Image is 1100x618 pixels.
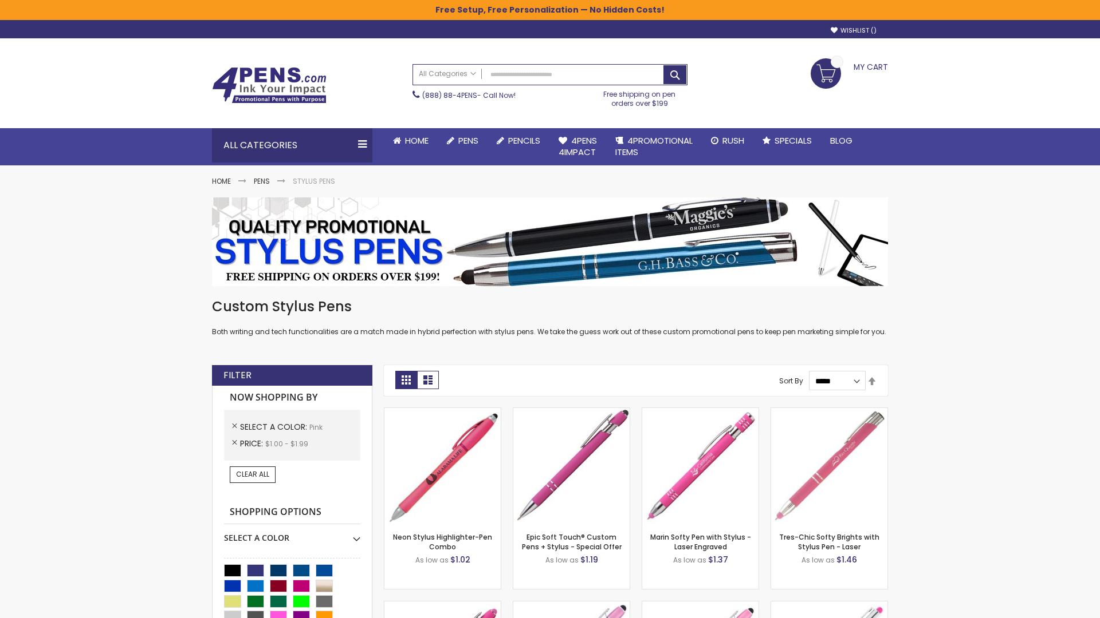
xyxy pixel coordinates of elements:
[224,524,360,544] div: Select A Color
[224,386,360,410] strong: Now Shopping by
[230,466,276,482] a: Clear All
[450,554,470,565] span: $1.02
[513,601,630,611] a: Ellipse Stylus Pen - LaserMax-Pink
[422,90,477,100] a: (888) 88-4PENS
[212,298,888,316] h1: Custom Stylus Pens
[771,408,887,524] img: Tres-Chic Softy Brights with Stylus Pen - Laser-Pink
[212,197,888,286] img: Stylus Pens
[642,601,759,611] a: Ellipse Stylus Pen - ColorJet-Pink
[224,500,360,525] strong: Shopping Options
[775,134,812,146] span: Specials
[240,438,265,449] span: Price
[615,134,693,158] span: 4PROMOTIONAL ITEMS
[779,532,879,551] a: Tres-Chic Softy Brights with Stylus Pen - Laser
[265,439,308,449] span: $1.00 - $1.99
[393,532,492,551] a: Neon Stylus Highlighter-Pen Combo
[722,134,744,146] span: Rush
[508,134,540,146] span: Pencils
[753,128,821,153] a: Specials
[549,128,606,165] a: 4Pens4impact
[779,376,803,386] label: Sort By
[384,128,438,153] a: Home
[513,407,630,417] a: 4P-MS8B-Pink
[606,128,702,165] a: 4PROMOTIONALITEMS
[513,408,630,524] img: 4P-MS8B-Pink
[708,554,728,565] span: $1.37
[293,176,335,186] strong: Stylus Pens
[415,555,449,565] span: As low as
[545,555,579,565] span: As low as
[650,532,751,551] a: Marin Softy Pen with Stylus - Laser Engraved
[395,371,417,389] strong: Grid
[413,65,482,84] a: All Categories
[309,422,323,432] span: Pink
[384,408,501,524] img: Neon Stylus Highlighter-Pen Combo-Pink
[522,532,622,551] a: Epic Soft Touch® Custom Pens + Stylus - Special Offer
[830,134,852,146] span: Blog
[254,176,270,186] a: Pens
[771,601,887,611] a: Tres-Chic Softy with Stylus Top Pen - ColorJet-Pink
[240,421,309,433] span: Select A Color
[642,407,759,417] a: Marin Softy Pen with Stylus - Laser Engraved-Pink
[458,134,478,146] span: Pens
[212,67,327,104] img: 4Pens Custom Pens and Promotional Products
[223,369,252,382] strong: Filter
[422,90,516,100] span: - Call Now!
[419,69,476,78] span: All Categories
[384,407,501,417] a: Neon Stylus Highlighter-Pen Combo-Pink
[212,128,372,163] div: All Categories
[592,85,688,108] div: Free shipping on pen orders over $199
[821,128,862,153] a: Blog
[831,26,877,35] a: Wishlist
[802,555,835,565] span: As low as
[212,176,231,186] a: Home
[384,601,501,611] a: Ellipse Softy Brights with Stylus Pen - Laser-Pink
[236,469,269,479] span: Clear All
[836,554,857,565] span: $1.46
[438,128,488,153] a: Pens
[488,128,549,153] a: Pencils
[771,407,887,417] a: Tres-Chic Softy Brights with Stylus Pen - Laser-Pink
[702,128,753,153] a: Rush
[642,408,759,524] img: Marin Softy Pen with Stylus - Laser Engraved-Pink
[405,134,429,146] span: Home
[673,555,706,565] span: As low as
[212,298,888,337] div: Both writing and tech functionalities are a match made in hybrid perfection with stylus pens. We ...
[580,554,598,565] span: $1.19
[559,134,597,158] span: 4Pens 4impact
